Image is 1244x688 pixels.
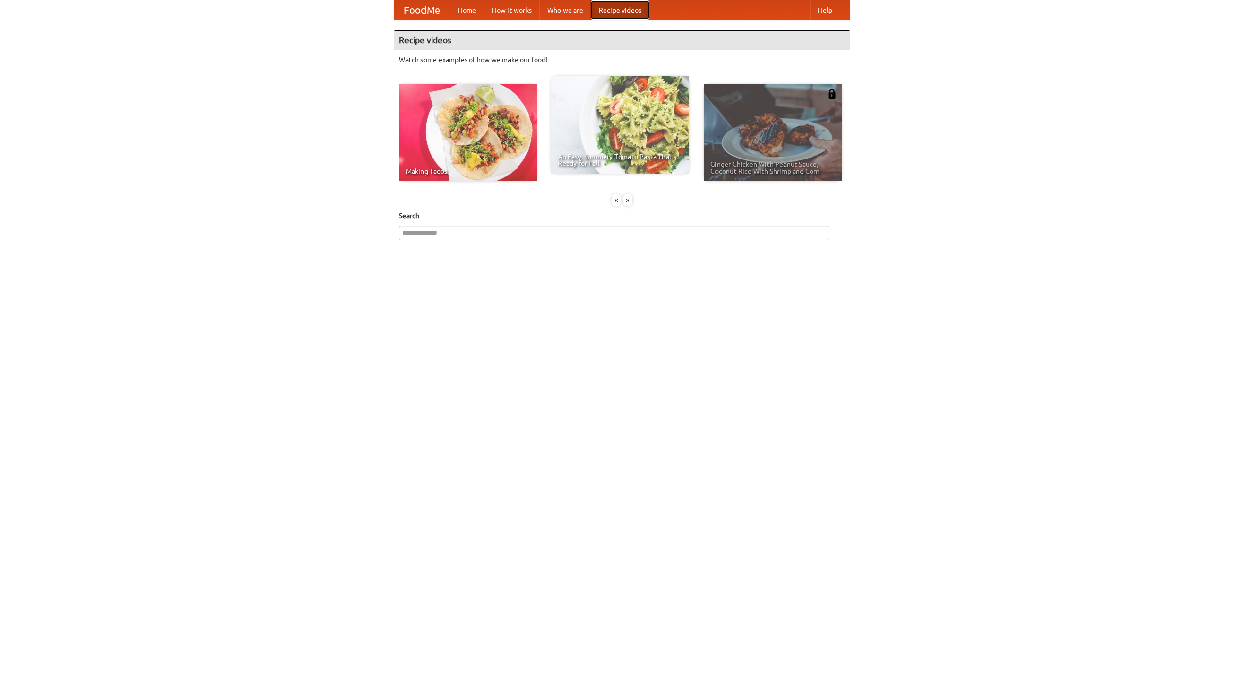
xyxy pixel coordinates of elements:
a: Recipe videos [591,0,649,20]
a: Who we are [539,0,591,20]
a: FoodMe [394,0,450,20]
span: Making Tacos [406,168,530,175]
a: Making Tacos [399,84,537,181]
a: Home [450,0,484,20]
div: « [612,194,621,206]
img: 483408.png [827,89,837,99]
a: Help [810,0,840,20]
a: An Easy, Summery Tomato Pasta That's Ready for Fall [551,76,689,174]
h4: Recipe videos [394,31,850,50]
div: » [623,194,632,206]
h5: Search [399,211,845,221]
p: Watch some examples of how we make our food! [399,55,845,65]
span: An Easy, Summery Tomato Pasta That's Ready for Fall [558,153,682,167]
a: How it works [484,0,539,20]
